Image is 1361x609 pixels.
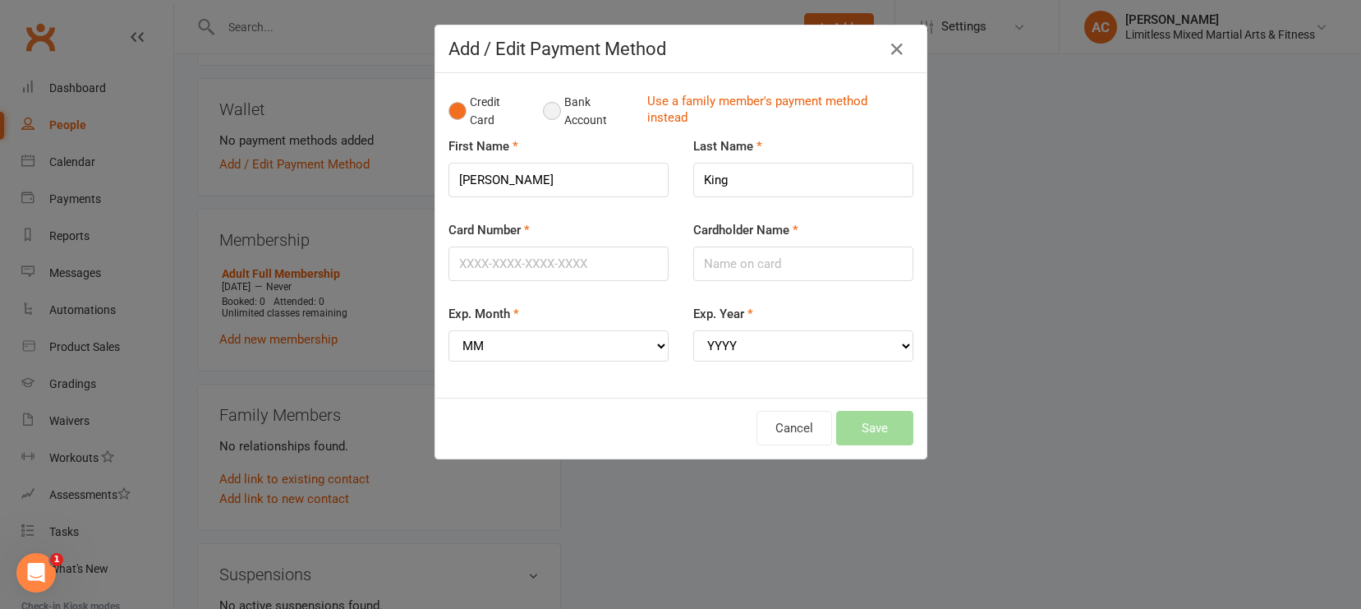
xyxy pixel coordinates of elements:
button: Cancel [756,411,832,445]
h4: Add / Edit Payment Method [448,39,913,59]
button: Close [884,36,910,62]
iframe: Intercom live chat [16,553,56,593]
button: Credit Card [448,86,526,136]
label: Last Name [693,136,762,156]
label: Cardholder Name [693,220,798,240]
label: First Name [448,136,518,156]
label: Exp. Year [693,304,753,324]
label: Exp. Month [448,304,519,324]
input: Name on card [693,247,913,281]
label: Card Number [448,220,530,240]
span: 1 [50,553,63,566]
button: Bank Account [543,86,634,136]
input: XXXX-XXXX-XXXX-XXXX [448,247,669,281]
a: Use a family member's payment method instead [647,93,905,130]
